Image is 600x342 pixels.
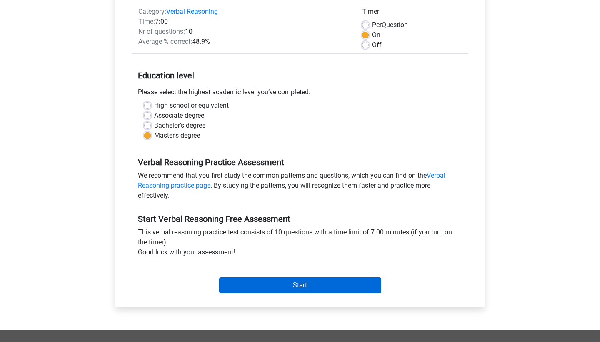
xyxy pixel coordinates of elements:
[166,8,218,15] a: Verbal Reasoning
[154,131,200,141] label: Master's degree
[132,17,356,27] div: 7:00
[138,67,462,84] h5: Education level
[132,37,356,47] div: 48.9%
[372,30,380,40] label: On
[154,121,205,131] label: Bachelor's degree
[138,18,155,25] span: Time:
[219,277,381,293] input: Start
[362,7,462,20] div: Timer
[132,87,468,101] div: Please select the highest academic level you’ve completed.
[154,111,204,121] label: Associate degree
[372,21,382,29] span: Per
[154,101,229,111] label: High school or equivalent
[132,27,356,37] div: 10
[372,20,408,30] label: Question
[138,38,192,45] span: Average % correct:
[138,8,166,15] span: Category:
[138,28,185,35] span: Nr of questions:
[372,40,382,50] label: Off
[132,227,468,261] div: This verbal reasoning practice test consists of 10 questions with a time limit of 7:00 minutes (i...
[138,157,462,167] h5: Verbal Reasoning Practice Assessment
[138,214,462,224] h5: Start Verbal Reasoning Free Assessment
[132,171,468,204] div: We recommend that you first study the common patterns and questions, which you can find on the . ...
